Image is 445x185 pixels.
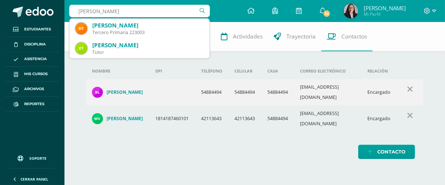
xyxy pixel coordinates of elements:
[215,22,268,51] a: Actividades
[24,86,44,92] span: Archivos
[364,11,406,17] span: Mi Perfil
[92,49,204,55] div: Tutor
[75,23,87,34] img: 5184496486223eb7fc199dda825c7ba1.png
[262,106,294,132] td: 54884494
[24,56,47,62] span: Asistencia
[195,79,229,106] td: 54884494
[6,37,59,52] a: Disciplina
[9,148,56,166] a: Soporte
[294,79,362,106] td: [EMAIL_ADDRESS][DOMAIN_NAME]
[6,97,59,112] a: Reportes
[92,113,103,124] img: 3a927d3622f9b078f23485cffc5c3617.png
[24,101,44,107] span: Reportes
[6,67,59,82] a: Mis cursos
[362,106,397,132] td: Encargado
[358,145,415,159] a: Contacto
[341,33,367,40] span: Contactos
[92,41,204,49] div: [PERSON_NAME]
[30,156,47,161] span: Soporte
[24,26,51,32] span: Estudiantes
[362,79,397,106] td: Encargado
[92,29,204,36] div: Tercero Primaria 223003
[149,63,195,79] th: DPI
[75,42,87,54] img: 84ea7733147e1024dbe873751f1b6331.png
[195,106,229,132] td: 42113643
[229,106,261,132] td: 42113643
[6,82,59,97] a: Archivos
[286,33,316,40] span: Trayectoria
[229,79,261,106] td: 54884494
[92,113,144,124] a: [PERSON_NAME]
[92,87,144,98] a: [PERSON_NAME]
[262,79,294,106] td: 54884494
[107,116,143,122] h4: [PERSON_NAME]
[377,145,405,159] span: Contacto
[6,52,59,67] a: Asistencia
[107,89,143,95] h4: [PERSON_NAME]
[344,4,358,18] img: e273bec5909437e5d5b2daab1002684b.png
[24,71,48,77] span: Mis cursos
[92,87,103,98] img: 6c9473e368266ff125ccb8c326b6998e.png
[262,63,294,79] th: Casa
[69,5,210,17] input: Busca un usuario...
[149,106,195,132] td: 1814187460101
[21,177,48,182] span: Cerrar panel
[364,4,406,12] span: [PERSON_NAME]
[6,22,59,37] a: Estudiantes
[323,10,331,18] span: 14
[229,63,261,79] th: Celular
[268,22,321,51] a: Trayectoria
[294,63,362,79] th: Correo electrónico
[233,33,263,40] span: Actividades
[362,63,397,79] th: Relación
[86,63,149,79] th: Nombre
[294,106,362,132] td: [EMAIL_ADDRESS][DOMAIN_NAME]
[321,22,372,51] a: Contactos
[195,63,229,79] th: Teléfono
[92,22,204,29] div: [PERSON_NAME]
[24,41,46,47] span: Disciplina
